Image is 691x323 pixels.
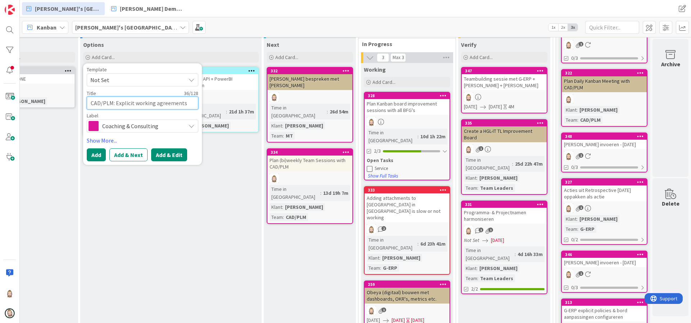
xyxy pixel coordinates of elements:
img: Visit kanbanzone.com [5,5,15,15]
span: 2 [381,226,386,231]
span: Add Card... [92,54,115,60]
div: Team [270,213,283,221]
img: Rv [464,144,473,154]
div: 10d 1h 22m [419,133,447,140]
div: 335Create a HGL-IT TL Improvement Board [462,120,547,142]
div: Rv [267,174,352,183]
span: 1 [579,153,583,158]
span: : [477,274,478,282]
span: : [417,240,419,248]
div: 313 [565,300,647,305]
div: Time in [GEOGRAPHIC_DATA] [464,156,512,172]
div: [PERSON_NAME] bespreken met [PERSON_NAME] [267,74,352,90]
div: 338 [176,68,258,73]
a: [PERSON_NAME]'s [GEOGRAPHIC_DATA] [22,2,105,15]
div: 21d 1h 37m [227,108,256,116]
input: Quick Filter... [585,21,639,34]
div: Delete [662,199,679,208]
div: 348 [562,133,647,140]
div: Plan Kanban board improvement sessions with all BFG's [365,99,450,115]
div: [PERSON_NAME] [478,264,519,272]
div: 327Acties uit Retrospective [DATE] oppakken als actie [562,179,647,201]
div: G-ERP [381,264,399,272]
span: Next [267,41,279,48]
div: 332 [271,68,352,73]
div: Rv [562,203,647,213]
b: [PERSON_NAME]'s [GEOGRAPHIC_DATA] [75,24,180,31]
img: Rv [464,92,473,102]
div: CAD/PLM [284,213,308,221]
div: 346[PERSON_NAME] invoeren - [DATE] [562,251,647,267]
span: Label [87,113,98,118]
a: 327Acties uit Retrospective [DATE] oppakken als actieRvKlant:[PERSON_NAME]Team:G-ERP0/2 [561,178,647,245]
div: 348[PERSON_NAME] invoeren - [DATE] [562,133,647,149]
div: Open Tasks [367,157,447,164]
div: [PERSON_NAME] [189,122,231,130]
img: Rv [564,40,573,49]
span: 2/2 [471,285,478,293]
a: 334Plan (bi)weekly Team Sessions with CAD/PLMRvTime in [GEOGRAPHIC_DATA]:13d 19h 7mKlant:[PERSON_... [267,148,353,224]
img: Rv [367,224,376,234]
button: Show Full Tasks [367,172,398,180]
a: 338Kanbanzone API + PowerBI onderzoekenRvTime in [GEOGRAPHIC_DATA]:21d 1h 37mKlant:[PERSON_NAME] [172,67,259,133]
div: Time in [GEOGRAPHIC_DATA] [270,104,327,120]
div: Plan Daily Kanban Meeting with CAD/PLM [562,76,647,92]
div: Team [367,264,380,272]
div: Rv [365,224,450,234]
div: 332[PERSON_NAME] bespreken met [PERSON_NAME] [267,68,352,90]
div: 328 [368,93,450,98]
div: 334Plan (bi)weekly Team Sessions with CAD/PLM [267,149,352,171]
div: 331 [462,201,547,208]
div: 313G-ERP explicit policies & bord aanpassingen configureren [562,299,647,322]
span: : [283,132,284,140]
span: 1 [479,228,483,232]
span: 1 [579,205,583,210]
div: [PERSON_NAME] [5,97,47,105]
span: : [515,250,516,258]
div: Team Leaders [478,184,515,192]
span: Not Set [90,75,180,85]
span: 1 [381,308,386,312]
span: : [577,215,578,223]
a: Show More... [87,136,198,145]
div: [PERSON_NAME] [283,203,325,211]
div: Time in [GEOGRAPHIC_DATA] [270,185,320,201]
div: 338Kanbanzone API + PowerBI onderzoeken [173,68,258,90]
span: Add Card... [275,54,298,60]
div: Klant [564,215,577,223]
div: Klant [564,106,577,114]
span: [DATE] [489,103,502,111]
span: 0/3 [571,54,578,62]
div: 26d 54m [328,108,350,116]
div: Klant [367,254,379,262]
span: 1 [488,228,493,232]
span: : [282,122,283,130]
span: : [282,203,283,211]
div: [PERSON_NAME] [478,174,519,182]
span: Add Card... [372,79,396,85]
span: : [379,254,380,262]
span: [PERSON_NAME] Demo 3-levels [120,4,185,13]
textarea: CAD/PLM: Explicit working agreements [87,97,198,109]
div: Plan (bi)weekly Team Sessions with CAD/PLM [267,156,352,171]
div: 327 [565,180,647,185]
div: [PERSON_NAME] [380,254,422,262]
img: Rv [5,288,15,298]
span: [DATE] [491,237,504,244]
div: 313 [562,299,647,306]
span: 0/2 [571,236,578,243]
span: : [477,174,478,182]
img: Rv [367,117,376,126]
img: Rv [464,226,473,235]
span: : [577,116,578,124]
div: Klant [464,174,477,182]
div: Team [564,116,577,124]
div: Teambuilding sessie met G-ERP + [PERSON_NAME] + [PERSON_NAME] [462,74,547,90]
span: Working [364,66,386,73]
div: G-ERP explicit policies & bord aanpassingen configureren [562,306,647,322]
div: 335 [465,121,547,126]
div: CAD/PLM [578,116,602,124]
a: 328Plan Kanban board improvement sessions with all BFG'sRvTime in [GEOGRAPHIC_DATA]:10d 1h 22m2/3... [364,92,450,180]
span: 3x [568,24,578,31]
div: Rv [562,151,647,161]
